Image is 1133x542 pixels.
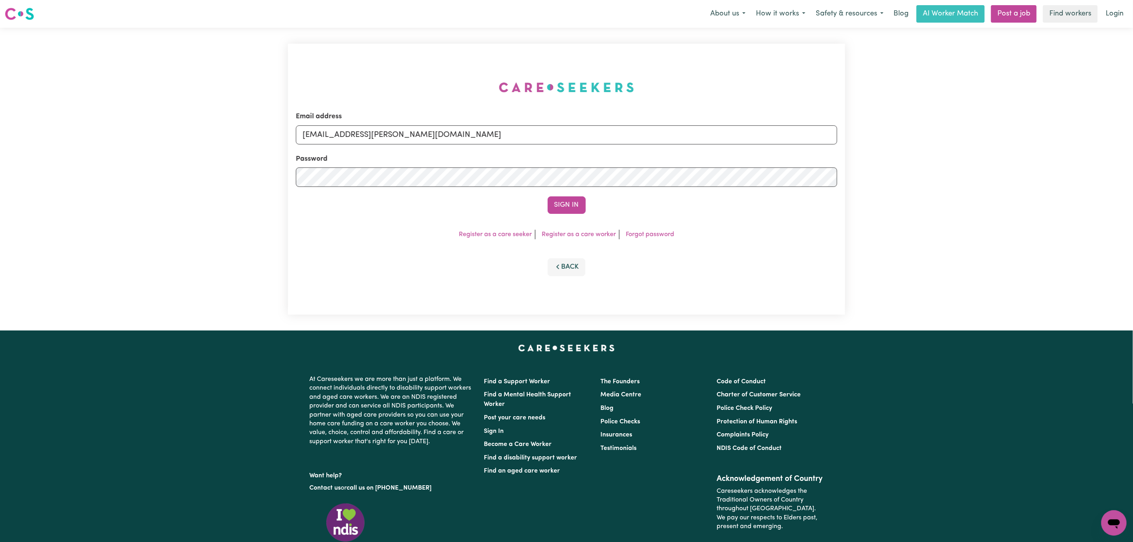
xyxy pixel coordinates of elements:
[296,154,328,164] label: Password
[717,419,797,425] a: Protection of Human Rights
[484,392,571,407] a: Find a Mental Health Support Worker
[484,455,577,461] a: Find a disability support worker
[459,231,532,238] a: Register as a care seeker
[717,379,766,385] a: Code of Conduct
[484,415,546,421] a: Post your care needs
[548,196,586,214] button: Sign In
[600,432,632,438] a: Insurances
[811,6,889,22] button: Safety & resources
[717,484,823,534] p: Careseekers acknowledges the Traditional Owners of Country throughout [GEOGRAPHIC_DATA]. We pay o...
[916,5,985,23] a: AI Worker Match
[518,345,615,351] a: Careseekers home page
[717,432,769,438] a: Complaints Policy
[310,480,475,496] p: or
[717,405,772,411] a: Police Check Policy
[310,468,475,480] p: Want help?
[296,125,837,144] input: Email address
[626,231,674,238] a: Forgot password
[5,5,34,23] a: Careseekers logo
[991,5,1037,23] a: Post a job
[484,468,560,474] a: Find an aged care worker
[484,441,552,448] a: Become a Care Worker
[717,474,823,484] h2: Acknowledgement of Country
[717,392,801,398] a: Charter of Customer Service
[484,379,550,385] a: Find a Support Worker
[600,392,641,398] a: Media Centre
[705,6,751,22] button: About us
[296,111,342,122] label: Email address
[542,231,616,238] a: Register as a care worker
[548,258,586,276] button: Back
[5,7,34,21] img: Careseekers logo
[1101,5,1128,23] a: Login
[751,6,811,22] button: How it works
[1043,5,1098,23] a: Find workers
[347,485,432,491] a: call us on [PHONE_NUMBER]
[310,485,341,491] a: Contact us
[717,445,782,452] a: NDIS Code of Conduct
[600,379,640,385] a: The Founders
[600,445,636,452] a: Testimonials
[600,405,613,411] a: Blog
[1101,510,1127,536] iframe: Button to launch messaging window, conversation in progress
[484,428,504,434] a: Sign In
[889,5,913,23] a: Blog
[600,419,640,425] a: Police Checks
[310,372,475,449] p: At Careseekers we are more than just a platform. We connect individuals directly to disability su...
